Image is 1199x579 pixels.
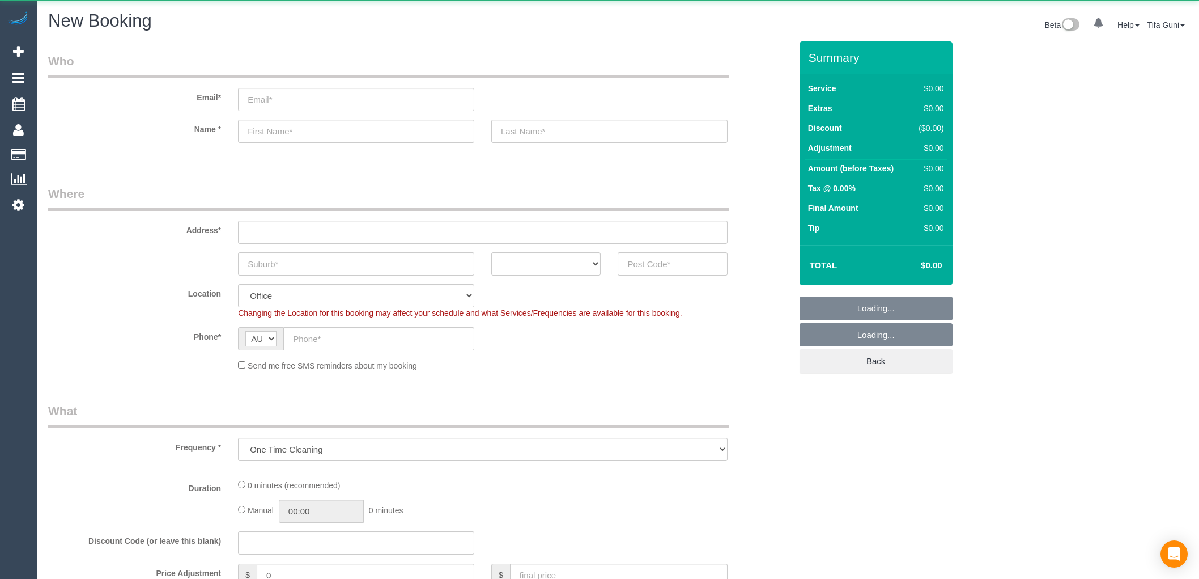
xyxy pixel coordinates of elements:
[238,120,474,143] input: First Name*
[1147,20,1185,29] a: Tifa Guni
[808,122,842,134] label: Discount
[40,88,229,103] label: Email*
[1117,20,1140,29] a: Help
[914,183,944,194] div: $0.00
[283,327,474,350] input: Phone*
[248,506,274,515] span: Manual
[48,11,152,31] span: New Booking
[809,51,947,64] h3: Summary
[238,88,474,111] input: Email*
[40,479,229,494] label: Duration
[40,327,229,343] label: Phone*
[1061,18,1079,33] img: New interface
[914,202,944,214] div: $0.00
[491,120,728,143] input: Last Name*
[1160,540,1188,568] div: Open Intercom Messenger
[618,252,727,276] input: Post Code*
[40,564,229,579] label: Price Adjustment
[40,531,229,547] label: Discount Code (or leave this blank)
[1044,20,1079,29] a: Beta
[238,308,682,318] span: Changing the Location for this booking may affect your schedule and what Services/Frequencies are...
[40,284,229,299] label: Location
[7,11,29,27] img: Automaid Logo
[369,506,403,515] span: 0 minutes
[238,252,474,276] input: Suburb*
[40,120,229,135] label: Name *
[800,349,953,373] a: Back
[48,403,729,428] legend: What
[810,260,837,270] strong: Total
[248,481,340,490] span: 0 minutes (recommended)
[808,222,820,234] label: Tip
[808,163,894,174] label: Amount (before Taxes)
[808,183,856,194] label: Tax @ 0.00%
[248,361,417,370] span: Send me free SMS reminders about my booking
[914,142,944,154] div: $0.00
[40,221,229,236] label: Address*
[48,185,729,211] legend: Where
[808,83,836,94] label: Service
[914,83,944,94] div: $0.00
[808,202,858,214] label: Final Amount
[914,163,944,174] div: $0.00
[808,142,852,154] label: Adjustment
[914,222,944,234] div: $0.00
[887,261,942,271] h4: $0.00
[914,103,944,114] div: $0.00
[40,438,229,453] label: Frequency *
[808,103,832,114] label: Extras
[914,122,944,134] div: ($0.00)
[48,53,729,78] legend: Who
